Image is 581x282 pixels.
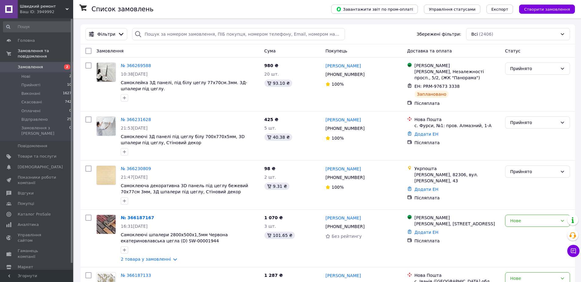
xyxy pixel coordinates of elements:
h1: Список замовлень [91,5,153,13]
div: [PHONE_NUMBER] [324,124,366,133]
a: Додати ЕН [414,230,439,235]
a: 2 товара у замовленні [121,257,171,262]
img: Фото товару [97,63,116,82]
span: Замовлення з [PERSON_NAME] [21,125,69,136]
div: с. Фурси, №1: пров. Алмазний, 1-А [414,123,500,129]
span: Виконані [21,91,40,96]
span: Прийняті [21,82,40,88]
span: 5 шт. [264,126,276,130]
span: Нові [21,74,30,79]
span: Показники роботи компанії [18,175,56,186]
span: 98 ₴ [264,166,275,171]
img: Фото товару [97,215,116,234]
a: № 366230809 [121,166,151,171]
a: [PERSON_NAME] [325,166,361,172]
div: Післяплата [414,140,500,146]
div: Прийнято [510,168,558,175]
span: Збережені фільтри: [417,31,461,37]
div: Нова Пошта [414,116,500,123]
span: Cума [264,48,276,53]
a: Самоклеючі 3Д панелі під цеглу білу 700x770x5мм, 3D шпалери під цеглу, Стіновий декор [121,134,245,145]
span: Головна [18,38,35,43]
img: Фото товару [97,117,116,136]
span: Без рейтингу [332,234,362,239]
a: № 366269588 [121,63,151,68]
div: 9.31 ₴ [264,183,289,190]
div: [PERSON_NAME] [414,215,500,221]
img: Фото товару [97,166,116,185]
input: Пошук [3,21,72,32]
span: Замовлення [18,64,43,70]
span: Замовлення [96,48,124,53]
span: ЕН: PRM-97673 3338 [414,84,460,89]
div: [PERSON_NAME], Незалежності просп., 5/2, (ЖК "Панорама") [414,69,500,81]
span: Завантажити звіт по пром-оплаті [336,6,413,12]
div: [PHONE_NUMBER] [324,222,366,231]
a: [PERSON_NAME] [325,273,361,279]
span: Покупець [325,48,347,53]
span: Маркет [18,264,33,270]
span: 0 [69,125,71,136]
span: 2 [64,64,70,70]
span: Самоклеюча декоративна 3D панель під цеглу бежевий 70x77см 3мм, 3Д шпалери під цеглу, Стіновий декор [121,183,248,194]
span: 100% [332,136,344,141]
button: Створити замовлення [519,5,575,14]
span: 25 [67,117,71,122]
span: Гаманець компанії [18,248,56,259]
a: Фото товару [96,166,116,185]
a: Додати ЕН [414,132,439,137]
div: Прийнято [510,119,558,126]
div: Післяплата [414,195,500,201]
span: Всі [471,31,478,37]
span: 742 [65,99,71,105]
div: Післяплата [414,100,500,106]
span: 980 ₴ [264,63,278,68]
span: Управління статусами [429,7,475,12]
span: 21:47[DATE] [121,175,148,180]
span: 100% [332,185,344,190]
span: Скасовані [21,99,42,105]
span: Доставка та оплата [407,48,452,53]
button: Експорт [486,5,513,14]
span: (2406) [479,32,493,37]
div: Укрпошта [414,166,500,172]
a: № 366187167 [121,215,154,220]
span: 0 [69,108,71,114]
span: 425 ₴ [264,117,278,122]
span: Експорт [491,7,508,12]
a: Створити замовлення [513,6,575,11]
div: 101.65 ₴ [264,232,295,239]
a: Фото товару [96,62,116,82]
a: [PERSON_NAME] [325,117,361,123]
div: [PHONE_NUMBER] [324,70,366,79]
button: Управління статусами [424,5,480,14]
span: 100% [332,82,344,87]
span: 10:38[DATE] [121,72,148,77]
span: Товари та послуги [18,154,56,159]
span: Відправлено [21,117,48,122]
a: [PERSON_NAME] [325,63,361,69]
a: Самоклейка 3Д панелі, під білу цеглу 77х70см.3мм. 3Д-шпалери під цеглу. [121,80,247,91]
span: 21:53[DATE] [121,126,148,130]
div: 93.10 ₴ [264,80,292,87]
a: Самоклеючі шпалери 2800х500х1,5мм Червона екатериновлавська цегла (D) SW-00001944 [121,232,228,243]
span: Фільтри [97,31,115,37]
span: Покупці [18,201,34,206]
div: [PERSON_NAME], 82306, вул. [PERSON_NAME], 43 [414,172,500,184]
span: 16:31[DATE] [121,224,148,229]
div: Нове [510,275,558,282]
span: Замовлення та повідомлення [18,48,73,59]
div: Нове [510,217,558,224]
div: [PHONE_NUMBER] [324,173,366,182]
button: Чат з покупцем [567,245,579,257]
span: 1 070 ₴ [264,215,283,220]
span: [DEMOGRAPHIC_DATA] [18,164,63,170]
span: Створити замовлення [524,7,570,12]
span: 2 шт. [264,175,276,180]
a: № 366187133 [121,273,151,278]
div: [PERSON_NAME], [STREET_ADDRESS] [414,221,500,227]
div: Ваш ID: 3949992 [20,9,73,15]
div: 40.38 ₴ [264,134,292,141]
